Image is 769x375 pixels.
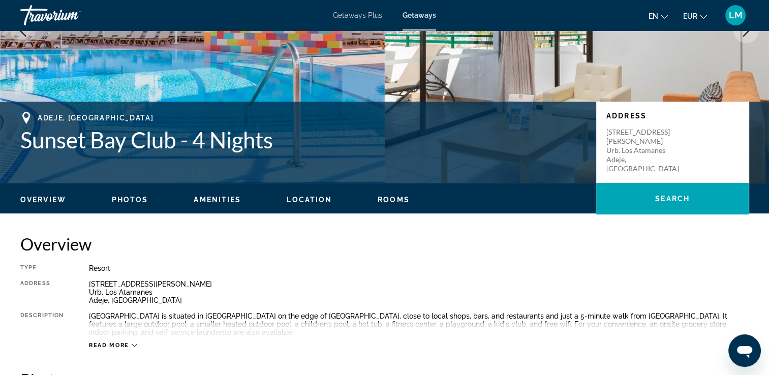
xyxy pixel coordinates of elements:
span: LM [729,10,743,20]
div: [GEOGRAPHIC_DATA] is situated in [GEOGRAPHIC_DATA] on the edge of [GEOGRAPHIC_DATA], close to loc... [89,312,749,336]
span: Photos [112,196,148,204]
button: Rooms [378,195,410,204]
button: Next image [733,18,759,43]
button: Overview [20,195,66,204]
a: Getaways Plus [333,11,382,19]
span: Search [655,195,690,203]
button: Location [287,195,332,204]
div: Description [20,312,64,336]
div: Type [20,264,64,272]
p: Address [606,112,739,120]
button: Amenities [194,195,241,204]
button: Photos [112,195,148,204]
button: Change currency [683,9,707,23]
span: Rooms [378,196,410,204]
button: Change language [649,9,668,23]
span: en [649,12,658,20]
span: Overview [20,196,66,204]
p: [STREET_ADDRESS][PERSON_NAME] Urb. Los Atamanes Adeje, [GEOGRAPHIC_DATA] [606,128,688,173]
button: Previous image [10,18,36,43]
button: Search [596,183,749,214]
button: User Menu [722,5,749,26]
button: Read more [89,341,137,349]
a: Getaways [403,11,436,19]
iframe: Bouton de lancement de la fenêtre de messagerie [728,334,761,367]
span: Location [287,196,332,204]
div: Address [20,280,64,304]
h1: Sunset Bay Club - 4 Nights [20,127,586,153]
div: [STREET_ADDRESS][PERSON_NAME] Urb. Los Atamanes Adeje, [GEOGRAPHIC_DATA] [89,280,749,304]
span: Amenities [194,196,241,204]
span: Read more [89,342,129,349]
span: EUR [683,12,697,20]
span: Adeje, [GEOGRAPHIC_DATA] [38,114,153,122]
h2: Overview [20,234,749,254]
div: Resort [89,264,749,272]
a: Travorium [20,2,122,28]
